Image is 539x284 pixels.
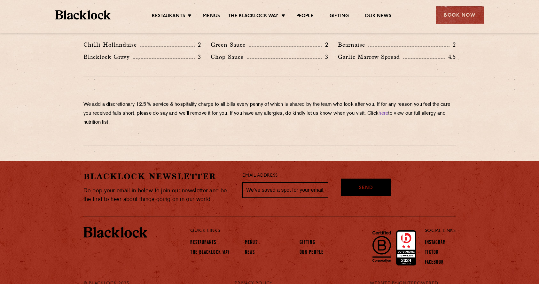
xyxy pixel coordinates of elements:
[330,13,349,20] a: Gifting
[436,6,484,24] div: Book Now
[425,249,439,257] a: TikTok
[83,40,140,49] p: Chilli Hollandaise
[445,53,456,61] p: 4.5
[300,240,315,247] a: Gifting
[369,227,395,265] img: B-Corp-Logo-Black-RGB.svg
[425,240,446,247] a: Instagram
[242,182,328,198] input: We’ve saved a spot for your email...
[211,40,249,49] p: Green Sauce
[190,249,230,257] a: The Blacklock Way
[359,185,373,192] span: Send
[83,171,233,182] h2: Blacklock Newsletter
[322,53,328,61] p: 3
[83,52,133,61] p: Blacklock Gravy
[203,13,220,20] a: Menus
[245,240,258,247] a: Menus
[379,111,388,116] a: here
[228,13,278,20] a: The Blacklock Way
[152,13,185,20] a: Restaurants
[396,230,416,265] img: Accred_2023_2star.png
[338,52,403,61] p: Garlic Marrow Spread
[83,187,233,204] p: Do pop your email in below to join our newsletter and be the first to hear about things going on ...
[322,41,328,49] p: 2
[83,100,456,127] p: We add a discretionary 12.5% service & hospitality charge to all bills every penny of which is sh...
[338,40,368,49] p: Bearnaise
[425,259,444,266] a: Facebook
[190,227,403,235] p: Quick Links
[242,172,277,180] label: Email Address
[195,53,201,61] p: 3
[190,240,216,247] a: Restaurants
[300,249,324,257] a: Our People
[245,249,255,257] a: News
[83,227,147,238] img: BL_Textured_Logo-footer-cropped.svg
[425,227,456,235] p: Social Links
[55,10,111,19] img: BL_Textured_Logo-footer-cropped.svg
[449,41,456,49] p: 2
[296,13,314,20] a: People
[211,52,247,61] p: Chop Sauce
[365,13,391,20] a: Our News
[195,41,201,49] p: 2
